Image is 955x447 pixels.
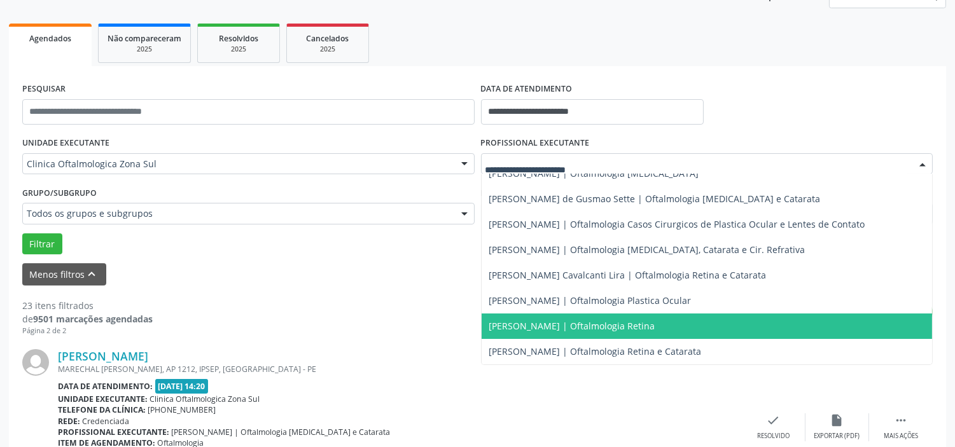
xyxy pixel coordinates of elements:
button: Filtrar [22,233,62,255]
span: [PERSON_NAME] de Gusmao Sette | Oftalmologia [MEDICAL_DATA] e Catarata [489,193,821,205]
div: Exportar (PDF) [814,432,860,441]
span: [PERSON_NAME] | Oftalmologia [MEDICAL_DATA], Catarata e Cir. Refrativa [489,244,805,256]
i: insert_drive_file [830,413,844,427]
div: Resolvido [757,432,790,441]
a: [PERSON_NAME] [58,349,148,363]
span: Credenciada [83,416,130,427]
b: Rede: [58,416,80,427]
span: [PERSON_NAME] Cavalcanti Lira | Oftalmologia Retina e Catarata [489,269,767,281]
span: [PERSON_NAME] | Oftalmologia Casos Cirurgicos de Plastica Ocular e Lentes de Contato [489,218,865,230]
span: [PHONE_NUMBER] [148,404,216,415]
strong: 9501 marcações agendadas [33,313,153,325]
div: 23 itens filtrados [22,299,153,312]
i: keyboard_arrow_up [85,267,99,281]
b: Profissional executante: [58,427,169,437]
i:  [894,413,908,427]
label: UNIDADE EXECUTANTE [22,134,109,153]
div: MARECHAL [PERSON_NAME], AP 1212, IPSEP, [GEOGRAPHIC_DATA] - PE [58,364,742,375]
div: Mais ações [884,432,918,441]
span: Clinica Oftalmologica Zona Sul [150,394,260,404]
label: DATA DE ATENDIMENTO [481,79,573,99]
span: [PERSON_NAME] | Oftalmologia Retina [489,320,655,332]
b: Data de atendimento: [58,381,153,392]
i: check [767,413,781,427]
div: 2025 [296,45,359,54]
span: [PERSON_NAME] | Oftalmologia [MEDICAL_DATA] e Catarata [172,427,391,437]
span: [DATE] 14:20 [155,379,209,394]
label: PESQUISAR [22,79,66,99]
span: Clinica Oftalmologica Zona Sul [27,158,449,170]
div: 2025 [108,45,181,54]
b: Unidade executante: [58,394,148,404]
span: [PERSON_NAME] | Oftalmologia Plastica Ocular [489,294,692,306]
button: Menos filtroskeyboard_arrow_up [22,263,106,285]
span: Todos os grupos e subgrupos [27,207,449,220]
div: de [22,312,153,326]
label: PROFISSIONAL EXECUTANTE [481,134,590,153]
label: Grupo/Subgrupo [22,183,97,203]
span: Resolvidos [219,33,258,44]
img: img [22,349,49,376]
div: 2025 [207,45,270,54]
span: Cancelados [307,33,349,44]
div: Página 2 de 2 [22,326,153,336]
span: [PERSON_NAME] | Oftalmologia Retina e Catarata [489,345,702,357]
span: Agendados [29,33,71,44]
b: Telefone da clínica: [58,404,146,415]
span: Não compareceram [108,33,181,44]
